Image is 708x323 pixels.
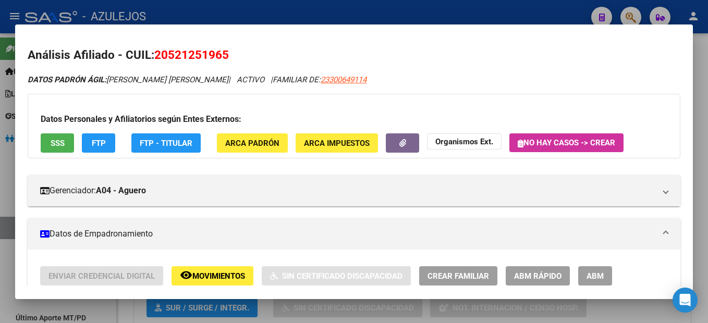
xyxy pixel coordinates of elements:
[28,75,106,84] strong: DATOS PADRÓN ÁGIL:
[154,48,229,61] span: 20521251965
[172,266,253,285] button: Movimientos
[28,75,228,84] span: [PERSON_NAME] [PERSON_NAME]
[140,139,192,148] span: FTP - Titular
[131,133,201,153] button: FTP - Titular
[192,271,245,281] span: Movimientos
[41,133,74,153] button: SSS
[41,113,667,126] h3: Datos Personales y Afiliatorios según Entes Externos:
[96,184,146,197] strong: A04 - Aguero
[28,175,680,206] mat-expansion-panel-header: Gerenciador:A04 - Aguero
[419,266,497,285] button: Crear Familiar
[48,271,155,281] span: Enviar Credencial Digital
[273,75,367,84] span: FAMILIAR DE:
[92,139,106,148] span: FTP
[587,271,604,281] span: ABM
[40,266,163,285] button: Enviar Credencial Digital
[82,133,115,153] button: FTP
[435,137,493,146] strong: Organismos Ext.
[518,138,615,147] span: No hay casos -> Crear
[296,133,378,153] button: ARCA Impuestos
[282,271,402,281] span: Sin Certificado Discapacidad
[673,288,698,313] div: Open Intercom Messenger
[304,139,370,148] span: ARCA Impuestos
[217,133,288,153] button: ARCA Padrón
[40,228,655,240] mat-panel-title: Datos de Empadronamiento
[509,133,624,152] button: No hay casos -> Crear
[28,46,680,64] h2: Análisis Afiliado - CUIL:
[51,139,65,148] span: SSS
[578,266,612,285] button: ABM
[262,266,411,285] button: Sin Certificado Discapacidad
[40,184,655,197] mat-panel-title: Gerenciador:
[180,269,192,281] mat-icon: remove_red_eye
[427,133,502,150] button: Organismos Ext.
[321,75,367,84] span: 23300649114
[506,266,570,285] button: ABM Rápido
[28,75,367,84] i: | ACTIVO |
[225,139,279,148] span: ARCA Padrón
[428,271,489,281] span: Crear Familiar
[28,218,680,250] mat-expansion-panel-header: Datos de Empadronamiento
[514,271,561,281] span: ABM Rápido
